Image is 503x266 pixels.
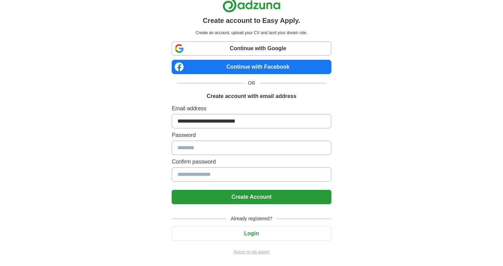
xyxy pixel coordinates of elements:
[172,226,331,241] button: Login
[244,80,259,87] span: OR
[172,230,331,236] a: Login
[172,41,331,56] a: Continue with Google
[227,215,276,222] span: Already registered?
[172,104,331,113] label: Email address
[172,158,331,166] label: Confirm password
[172,60,331,74] a: Continue with Facebook
[206,92,296,100] h1: Create account with email address
[173,30,330,36] p: Create an account, upload your CV and land your dream role.
[172,131,331,139] label: Password
[203,15,300,26] h1: Create account to Easy Apply.
[172,249,331,255] a: Return to job advert
[172,190,331,204] button: Create Account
